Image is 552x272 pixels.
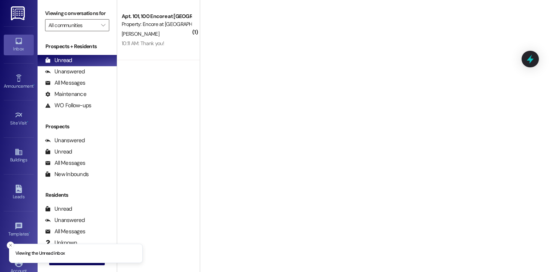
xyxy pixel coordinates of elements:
span: • [29,230,30,236]
a: Templates • [4,220,34,240]
div: Unread [45,205,72,213]
div: Residents [38,191,117,199]
div: WO Follow-ups [45,102,91,109]
div: Unanswered [45,68,85,76]
div: All Messages [45,159,85,167]
div: Apt. 101, 100 Encore at [GEOGRAPHIC_DATA] [122,12,191,20]
div: Prospects + Residents [38,43,117,50]
div: Unread [45,148,72,156]
a: Leads [4,182,34,203]
a: Site Visit • [4,109,34,129]
div: All Messages [45,228,85,236]
label: Viewing conversations for [45,8,109,19]
span: • [27,119,28,125]
div: Unanswered [45,216,85,224]
div: Prospects [38,123,117,131]
div: Unread [45,56,72,64]
button: Close toast [7,242,14,249]
p: Viewing the Unread inbox [15,250,65,257]
a: Inbox [4,35,34,55]
div: All Messages [45,79,85,87]
div: New Inbounds [45,170,89,178]
i:  [101,22,105,28]
span: [PERSON_NAME] [122,30,159,37]
div: Unanswered [45,137,85,144]
input: All communities [48,19,97,31]
span: • [33,82,35,88]
div: 10:11 AM: Thank you! [122,40,164,47]
div: Maintenance [45,90,86,98]
a: Buildings [4,146,34,166]
div: Property: Encore at [GEOGRAPHIC_DATA] [122,20,191,28]
img: ResiDesk Logo [11,6,26,20]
